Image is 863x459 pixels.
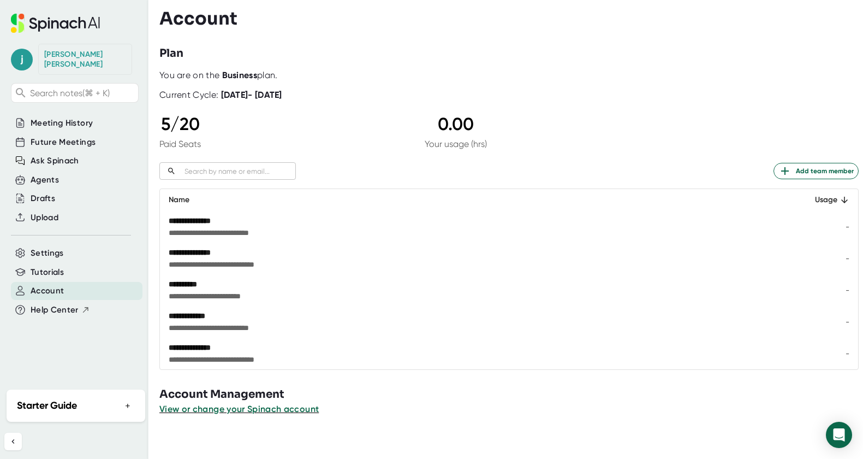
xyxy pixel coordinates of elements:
[159,386,863,403] h3: Account Management
[793,243,858,274] td: -
[31,304,79,316] span: Help Center
[31,211,58,224] button: Upload
[793,211,858,243] td: -
[180,165,296,178] input: Search by name or email...
[221,90,282,100] b: [DATE] - [DATE]
[159,114,201,134] div: 5 / 20
[773,163,859,179] button: Add team member
[31,266,64,279] button: Tutorials
[222,70,257,80] b: Business
[793,306,858,338] td: -
[44,50,126,69] div: Jason Stewart
[31,136,96,149] button: Future Meetings
[425,139,487,149] div: Your usage (hrs)
[31,304,90,316] button: Help Center
[159,90,282,101] div: Current Cycle:
[159,404,319,414] span: View or change your Spinach account
[31,247,64,260] button: Settings
[159,70,859,81] div: You are on the plan.
[121,398,135,414] button: +
[31,174,59,186] button: Agents
[4,433,22,450] button: Collapse sidebar
[793,274,858,306] td: -
[778,164,854,178] span: Add team member
[31,285,64,297] button: Account
[802,193,849,207] div: Usage
[793,338,858,369] td: -
[11,49,33,70] span: j
[17,398,77,413] h2: Starter Guide
[169,193,784,207] div: Name
[31,117,93,130] button: Meeting History
[425,114,487,134] div: 0.00
[826,422,852,448] div: Open Intercom Messenger
[159,139,201,149] div: Paid Seats
[31,192,55,205] button: Drafts
[159,403,319,416] button: View or change your Spinach account
[30,88,135,98] span: Search notes (⌘ + K)
[31,155,79,167] button: Ask Spinach
[159,8,237,29] h3: Account
[159,45,183,62] h3: Plan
